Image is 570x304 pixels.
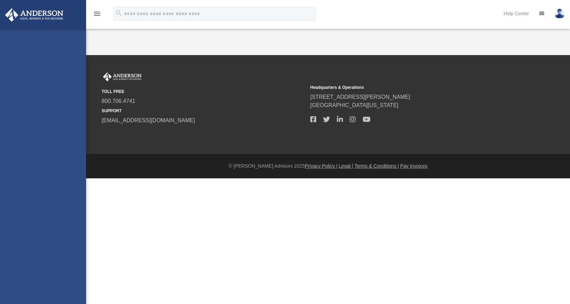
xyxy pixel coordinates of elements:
[339,163,353,169] a: Legal |
[102,117,195,123] a: [EMAIL_ADDRESS][DOMAIN_NAME]
[354,163,399,169] a: Terms & Conditions |
[555,9,565,19] img: User Pic
[3,8,65,22] img: Anderson Advisors Platinum Portal
[305,163,338,169] a: Privacy Policy |
[310,84,514,91] small: Headquarters & Operations
[102,88,305,95] small: TOLL FREE
[400,163,427,169] a: Pay Invoices
[310,94,410,100] a: [STREET_ADDRESS][PERSON_NAME]
[86,163,570,170] div: © [PERSON_NAME] Advisors 2025
[102,72,143,81] img: Anderson Advisors Platinum Portal
[310,102,398,108] a: [GEOGRAPHIC_DATA][US_STATE]
[102,108,305,114] small: SUPPORT
[115,9,123,17] i: search
[93,13,101,18] a: menu
[102,98,135,104] a: 800.706.4741
[93,10,101,18] i: menu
